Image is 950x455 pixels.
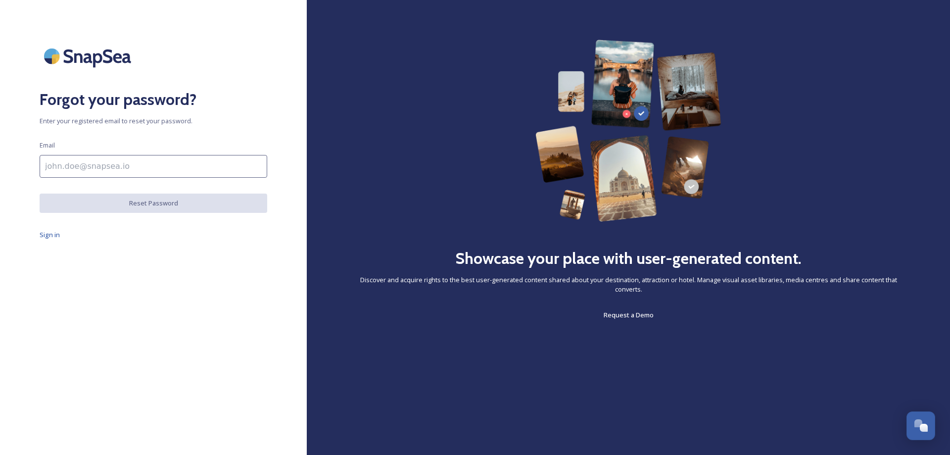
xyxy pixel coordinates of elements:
a: Sign in [40,229,267,241]
span: Request a Demo [604,310,654,319]
input: john.doe@snapsea.io [40,155,267,178]
a: Request a Demo [604,309,654,321]
h2: Forgot your password? [40,88,267,111]
button: Reset Password [40,194,267,213]
span: Discover and acquire rights to the best user-generated content shared about your destination, att... [346,275,910,294]
span: Sign in [40,230,60,239]
img: 63b42ca75bacad526042e722_Group%20154-p-800.png [535,40,721,222]
img: SnapSea Logo [40,40,139,73]
span: Email [40,141,55,150]
button: Open Chat [906,411,935,440]
h2: Showcase your place with user-generated content. [455,247,802,270]
span: Enter your registered email to reset your password. [40,116,267,126]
